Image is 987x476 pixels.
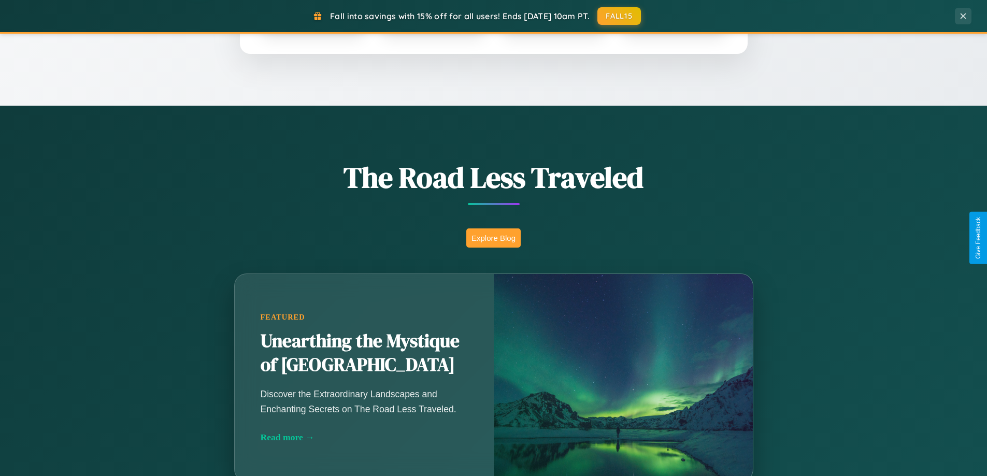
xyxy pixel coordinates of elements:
h1: The Road Less Traveled [183,157,805,197]
button: Explore Blog [466,228,521,248]
span: Fall into savings with 15% off for all users! Ends [DATE] 10am PT. [330,11,590,21]
div: Read more → [261,432,468,443]
button: FALL15 [597,7,641,25]
div: Give Feedback [975,217,982,259]
h2: Unearthing the Mystique of [GEOGRAPHIC_DATA] [261,329,468,377]
p: Discover the Extraordinary Landscapes and Enchanting Secrets on The Road Less Traveled. [261,387,468,416]
div: Featured [261,313,468,322]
